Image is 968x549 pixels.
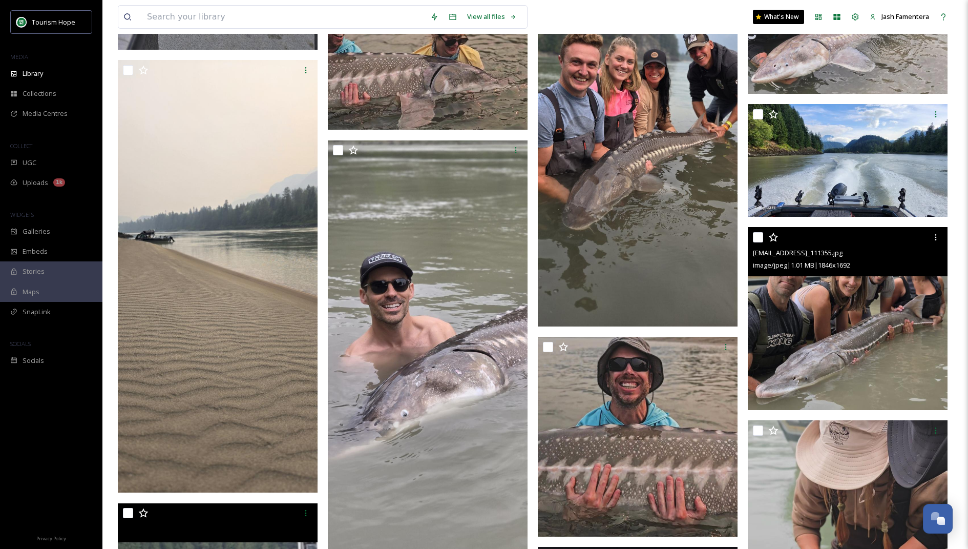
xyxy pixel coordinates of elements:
[753,260,850,270] span: image/jpeg | 1.01 MB | 1846 x 1692
[23,227,50,236] span: Galleries
[23,247,48,256] span: Embeds
[10,53,28,60] span: MEDIA
[23,267,45,276] span: Stories
[23,109,68,118] span: Media Centres
[923,504,953,534] button: Open Chat
[23,287,39,297] span: Maps
[36,535,66,542] span: Privacy Policy
[23,69,43,78] span: Library
[118,60,318,493] img: ext_1758133352.740679_topwaterguideservices@gmail.com-20250905_153815.jpg
[53,178,65,187] div: 1k
[36,532,66,544] a: Privacy Policy
[23,158,36,168] span: UGC
[10,340,31,348] span: SOCIALS
[748,104,948,217] img: ext_1756312741.80188_topwaterguideservices@gmail.com-FB_IMG_1754459351309.jpg
[32,17,75,27] span: Tourism Hope
[462,7,522,27] a: View all files
[538,337,738,537] img: ext_1758133340.460269_topwaterguideservices@gmail.com-IMG_20250905_181221_724.jpg
[748,227,948,411] img: ext_1756312739.03487_topwaterguideservices@gmail.com-20250805_111355.jpg
[753,10,804,24] a: What's New
[23,178,48,188] span: Uploads
[142,6,425,28] input: Search your library
[23,307,51,317] span: SnapLink
[865,7,934,27] a: Jash Famentera
[23,356,44,365] span: Socials
[881,12,929,21] span: Jash Famentera
[23,89,56,98] span: Collections
[10,211,34,218] span: WIDGETS
[10,142,32,150] span: COLLECT
[753,248,843,257] span: [EMAIL_ADDRESS]_111355.jpg
[16,17,27,27] img: logo.png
